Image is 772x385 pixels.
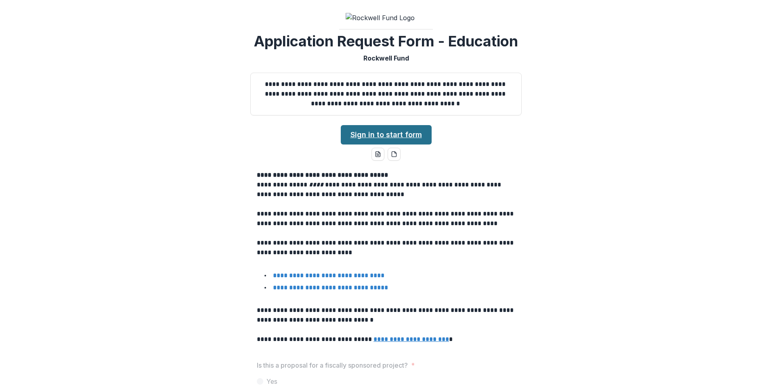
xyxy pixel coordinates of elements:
[341,125,432,144] a: Sign in to start form
[257,360,408,370] p: Is this a proposal for a fiscally sponsored project?
[363,53,409,63] p: Rockwell Fund
[388,148,401,161] button: pdf-download
[371,148,384,161] button: word-download
[254,33,518,50] h2: Application Request Form - Education
[346,13,426,23] img: Rockwell Fund Logo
